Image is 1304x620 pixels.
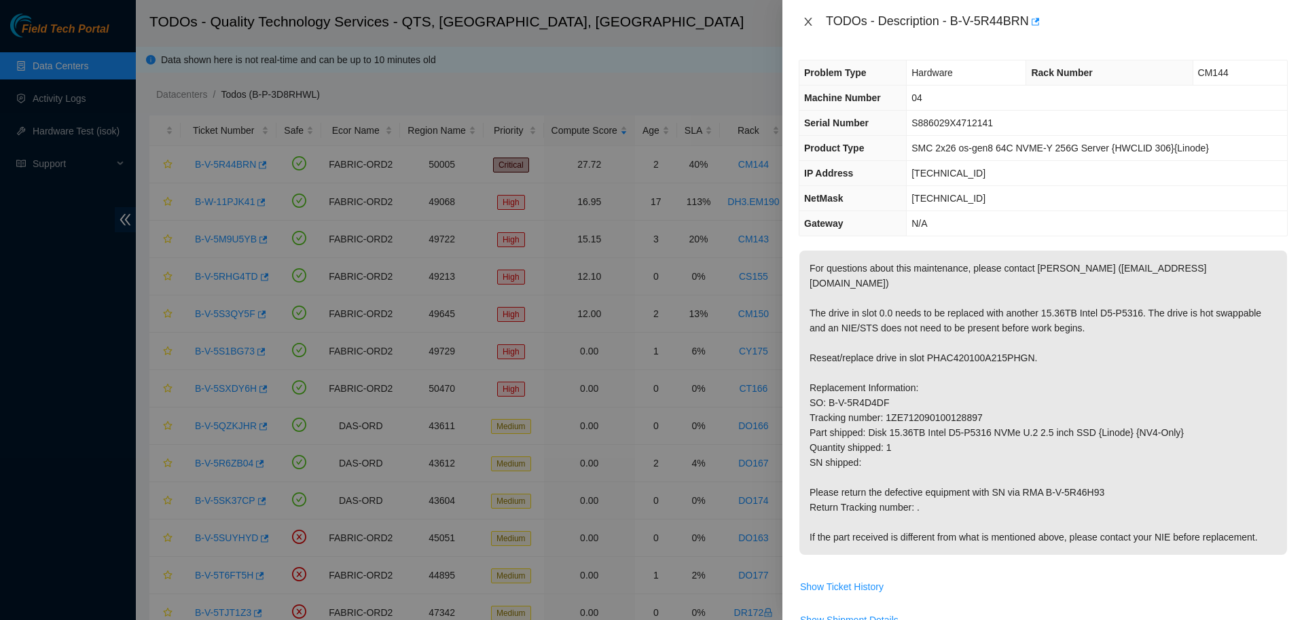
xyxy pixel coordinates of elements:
span: Problem Type [804,67,867,78]
span: SMC 2x26 os-gen8 64C NVME-Y 256G Server {HWCLID 306}{Linode} [911,143,1209,153]
span: [TECHNICAL_ID] [911,168,985,179]
div: TODOs - Description - B-V-5R44BRN [826,11,1288,33]
button: Close [799,16,818,29]
button: Show Ticket History [799,576,884,598]
span: 04 [911,92,922,103]
span: NetMask [804,193,844,204]
span: CM144 [1198,67,1229,78]
span: IP Address [804,168,853,179]
span: Product Type [804,143,864,153]
span: Show Ticket History [800,579,884,594]
span: close [803,16,814,27]
span: N/A [911,218,927,229]
span: [TECHNICAL_ID] [911,193,985,204]
p: For questions about this maintenance, please contact [PERSON_NAME] ([EMAIL_ADDRESS][DOMAIN_NAME])... [799,251,1287,555]
span: S886029X4712141 [911,117,993,128]
span: Machine Number [804,92,881,103]
span: Gateway [804,218,844,229]
span: Hardware [911,67,953,78]
span: Serial Number [804,117,869,128]
span: Rack Number [1031,67,1092,78]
